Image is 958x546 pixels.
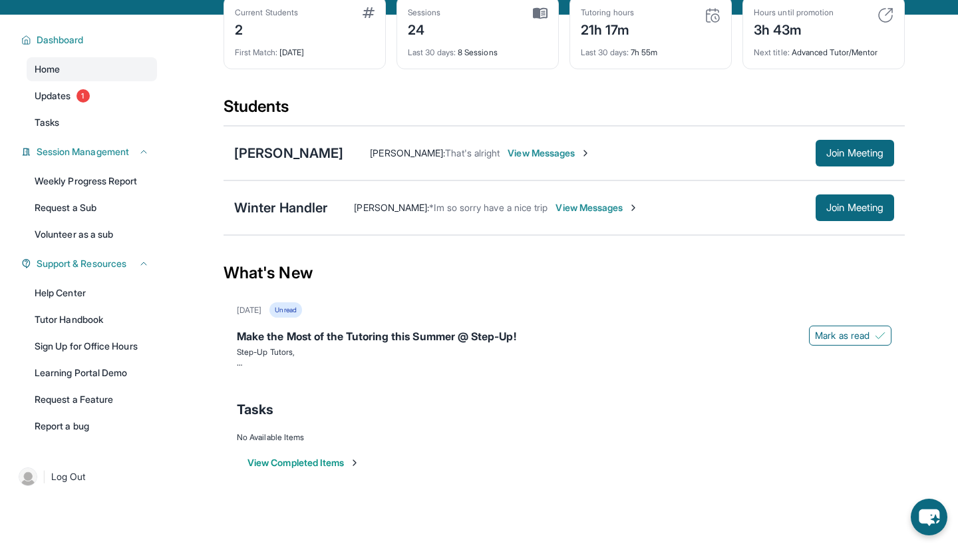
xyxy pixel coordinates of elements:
span: First Match : [235,47,277,57]
div: Current Students [235,7,298,18]
span: Home [35,63,60,76]
button: Mark as read [809,326,891,346]
span: 1 [77,89,90,103]
button: View Completed Items [247,456,360,469]
span: | [43,469,46,485]
span: View Messages [508,146,591,160]
span: Last 30 days : [408,47,456,57]
a: |Log Out [13,462,157,491]
div: 2 [235,18,298,39]
img: card [705,7,720,23]
a: Weekly Progress Report [27,169,157,193]
a: Help Center [27,281,157,305]
div: Tutoring hours [581,7,634,18]
span: Join Meeting [826,149,883,157]
div: Advanced Tutor/Mentor [754,39,893,58]
a: Sign Up for Office Hours [27,334,157,358]
a: Tutor Handbook [27,308,157,332]
div: What's New [224,244,905,302]
span: Session Management [37,145,129,158]
span: Updates [35,89,71,103]
span: Tasks [237,400,273,419]
div: [DATE] [235,39,375,58]
span: Tasks [35,116,59,129]
a: Home [27,57,157,81]
a: Tasks [27,111,157,135]
div: 21h 17m [581,18,634,39]
button: chat-button [911,499,947,535]
span: Last 30 days : [581,47,629,57]
div: Hours until promotion [754,7,834,18]
span: Next title : [754,47,790,57]
img: card [533,7,548,19]
div: 8 Sessions [408,39,548,58]
span: View Messages [556,201,639,214]
img: user-img [19,467,37,486]
div: Students [224,96,905,125]
div: Unread [269,302,301,318]
img: Chevron-Right [580,148,591,158]
a: Request a Feature [27,388,157,411]
div: Make the Most of the Tutoring this Summer @ Step-Up! [237,328,891,347]
button: Join Meeting [816,140,894,166]
div: 3h 43m [754,18,834,39]
img: Mark as read [875,330,885,341]
img: Chevron-Right [628,202,639,213]
div: Sessions [408,7,441,18]
a: Report a bug [27,414,157,438]
div: [PERSON_NAME] [234,144,343,162]
div: 24 [408,18,441,39]
img: card [878,7,893,23]
span: Mark as read [815,329,870,342]
span: That's alright [445,147,500,158]
div: No Available Items [237,432,891,443]
span: Log Out [51,470,86,483]
a: Volunteer as a sub [27,222,157,246]
span: *Im so sorry have a nice trip [429,202,548,213]
a: Request a Sub [27,196,157,220]
div: [DATE] [237,305,261,316]
span: [PERSON_NAME] : [354,202,429,213]
a: Learning Portal Demo [27,361,157,385]
a: Updates1 [27,84,157,108]
button: Dashboard [31,33,149,47]
span: [PERSON_NAME] : [370,147,445,158]
div: Winter Handler [234,198,327,217]
div: 7h 55m [581,39,720,58]
button: Join Meeting [816,194,894,221]
img: card [363,7,375,18]
span: Support & Resources [37,257,126,270]
button: Session Management [31,145,149,158]
button: Support & Resources [31,257,149,270]
span: Dashboard [37,33,84,47]
p: Step-Up Tutors, [237,347,891,358]
span: Join Meeting [826,204,883,212]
